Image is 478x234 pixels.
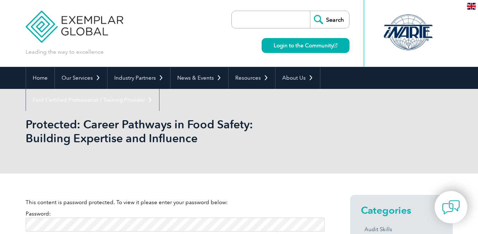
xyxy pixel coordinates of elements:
img: open_square.png [333,43,337,47]
h2: Categories [361,204,442,216]
a: Resources [229,67,275,89]
a: Home [26,67,54,89]
label: Password: [26,211,325,228]
img: contact-chat.png [442,198,460,216]
h1: Protected: Career Pathways in Food Safety: Building Expertise and Influence [26,117,299,145]
a: About Us [275,67,320,89]
a: Industry Partners [107,67,170,89]
input: Password: [26,218,325,232]
input: Search [310,11,349,28]
a: Login to the Community [262,38,350,53]
img: en [467,3,476,10]
a: Find Certified Professional / Training Provider [26,89,159,111]
p: Leading the way to excellence [26,48,104,56]
a: Our Services [55,67,107,89]
a: News & Events [170,67,228,89]
p: This content is password protected. To view it please enter your password below: [26,198,325,206]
